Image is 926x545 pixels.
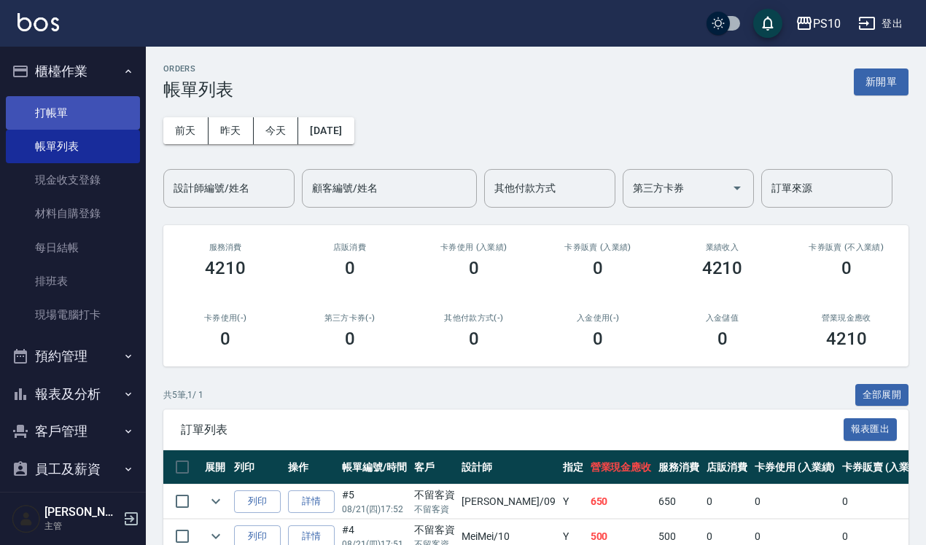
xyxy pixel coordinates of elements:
[458,450,559,485] th: 設計師
[6,298,140,332] a: 現場電腦打卡
[181,243,270,252] h3: 服務消費
[163,388,203,401] p: 共 5 筆, 1 / 1
[677,243,766,252] h2: 業績收入
[6,197,140,230] a: 材料自購登錄
[655,485,703,519] td: 650
[844,422,898,436] a: 報表匯出
[284,450,338,485] th: 操作
[205,258,246,278] h3: 4210
[593,258,603,278] h3: 0
[209,117,254,144] button: 昨天
[429,243,518,252] h2: 卡券使用 (入業績)
[6,130,140,163] a: 帳單列表
[411,450,459,485] th: 客戶
[813,15,841,33] div: PS10
[338,485,411,519] td: #5
[6,375,140,413] button: 報表及分析
[254,117,299,144] button: 今天
[753,9,782,38] button: save
[655,450,703,485] th: 服務消費
[587,485,655,519] td: 650
[234,490,281,513] button: 列印
[305,313,394,323] h2: 第三方卡券(-)
[6,264,140,298] a: 排班表
[703,485,751,519] td: 0
[230,450,284,485] th: 列印
[841,258,852,278] h3: 0
[677,313,766,323] h2: 入金儲值
[559,450,587,485] th: 指定
[163,79,233,100] h3: 帳單列表
[414,503,455,516] p: 不留客資
[298,117,354,144] button: [DATE]
[17,13,59,31] img: Logo
[826,329,867,349] h3: 4210
[751,450,839,485] th: 卡券使用 (入業績)
[414,522,455,538] div: 不留客資
[414,487,455,503] div: 不留客資
[6,52,140,90] button: 櫃檯作業
[163,117,209,144] button: 前天
[802,313,891,323] h2: 營業現金應收
[587,450,655,485] th: 營業現金應收
[6,96,140,130] a: 打帳單
[12,504,41,533] img: Person
[288,490,335,513] a: 詳情
[6,337,140,375] button: 預約管理
[469,329,479,349] h3: 0
[6,412,140,450] button: 客戶管理
[6,487,140,525] button: 商品管理
[338,450,411,485] th: 帳單編號/時間
[469,258,479,278] h3: 0
[802,243,891,252] h2: 卡券販賣 (不入業績)
[6,163,140,197] a: 現金收支登錄
[44,505,119,519] h5: [PERSON_NAME]
[702,258,743,278] h3: 4210
[854,74,909,88] a: 新開單
[181,313,270,323] h2: 卡券使用(-)
[751,485,839,519] td: 0
[220,329,230,349] h3: 0
[201,450,230,485] th: 展開
[429,313,518,323] h2: 其他付款方式(-)
[790,9,847,39] button: PS10
[852,10,909,37] button: 登出
[844,418,898,441] button: 報表匯出
[855,384,909,407] button: 全部展開
[345,258,355,278] h3: 0
[305,243,394,252] h2: 店販消費
[725,176,749,200] button: Open
[6,450,140,488] button: 員工及薪資
[342,503,407,516] p: 08/21 (四) 17:52
[854,68,909,95] button: 新開單
[703,450,751,485] th: 店販消費
[44,519,119,533] p: 主管
[181,423,844,437] span: 訂單列表
[6,231,140,264] a: 每日結帳
[163,64,233,74] h2: ORDERS
[458,485,559,519] td: [PERSON_NAME] /09
[593,329,603,349] h3: 0
[345,329,355,349] h3: 0
[205,490,227,512] button: expand row
[553,313,642,323] h2: 入金使用(-)
[559,485,587,519] td: Y
[717,329,728,349] h3: 0
[553,243,642,252] h2: 卡券販賣 (入業績)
